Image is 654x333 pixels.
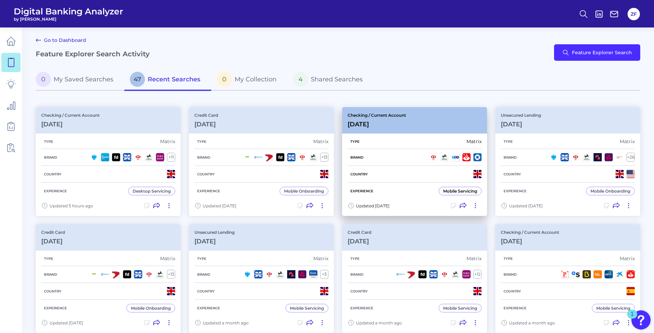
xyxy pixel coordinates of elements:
[194,289,217,294] h5: Country
[36,50,150,58] h2: Feature Explorer Search Activity
[501,306,529,310] h5: Experience
[320,270,328,279] div: + 3
[501,256,516,261] h5: Type
[41,172,64,176] h5: Country
[194,272,213,277] h5: Brand
[14,16,123,22] span: by [PERSON_NAME]
[627,153,635,162] div: + 26
[41,120,100,128] h3: [DATE]
[41,189,70,193] h5: Experience
[348,238,371,245] h3: [DATE]
[495,107,640,216] a: Unsecured Lending[DATE]TypeMatrixBrand+26CountryExperienceMobile OnboardingUpdated [DATE]
[41,256,56,261] h5: Type
[194,238,235,245] h3: [DATE]
[124,69,211,91] a: 47Recent Searches
[348,113,406,118] p: Checking / Current Account
[342,107,487,216] a: Checking / Current Account[DATE]TypeMatrixBrandCountryExperienceMobile ServicingUpdated [DATE]
[620,255,635,262] div: Matrix
[284,188,324,194] div: Mobile Onboarding
[41,272,60,277] h5: Brand
[631,310,651,330] button: Open Resource Center, 1 new notification
[596,306,630,311] div: Mobile Servicing
[211,69,287,91] a: 0My Collection
[49,203,93,208] span: Updated 5 hours ago
[443,188,477,194] div: Mobile Servicing
[41,289,64,294] h5: Country
[130,72,145,87] span: 47
[41,139,56,144] h5: Type
[501,230,559,235] p: Checking / Current Account
[36,107,181,216] a: Checking / Current Account[DATE]TypeMatrixBrand+11CountryExperienceDesktop ServicingUpdated 5 hou...
[287,69,374,91] a: 4Shared Searches
[466,138,482,145] div: Matrix
[313,255,328,262] div: Matrix
[148,76,200,83] span: Recent Searches
[194,189,223,193] h5: Experience
[348,289,371,294] h5: Country
[348,172,371,176] h5: Country
[194,230,235,235] p: Unsecured Lending
[189,224,334,333] a: Unsecured Lending[DATE]TypeMatrixBrand+3CountryExperienceMobile ServicingUpdated a month ago
[194,120,218,128] h3: [DATE]
[160,255,175,262] div: Matrix
[348,230,371,235] p: Credit Card
[348,256,362,261] h5: Type
[41,113,100,118] p: Checking / Current Account
[501,113,541,118] p: Unsecured Lending
[41,155,60,160] h5: Brand
[348,120,406,128] h3: [DATE]
[590,188,630,194] div: Mobile Onboarding
[348,155,366,160] h5: Brand
[320,153,328,162] div: + 13
[348,189,376,193] h5: Experience
[501,272,519,277] h5: Brand
[160,138,175,145] div: Matrix
[628,8,640,20] button: ZF
[554,44,640,61] button: Feature Explorer Search
[41,306,70,310] h5: Experience
[348,139,362,144] h5: Type
[342,224,487,333] a: Credit Card[DATE]TypeMatrixBrand+12CountryExperienceMobile ServicingUpdated a month ago
[348,306,376,310] h5: Experience
[443,306,477,311] div: Mobile Servicing
[466,255,482,262] div: Matrix
[194,113,218,118] p: Credit Card
[501,139,516,144] h5: Type
[501,238,559,245] h3: [DATE]
[235,76,277,83] span: My Collection
[41,238,65,245] h3: [DATE]
[49,320,83,325] span: Updated [DATE]
[41,230,65,235] p: Credit Card
[167,270,175,279] div: + 13
[356,203,390,208] span: Updated [DATE]
[313,138,328,145] div: Matrix
[501,120,541,128] h3: [DATE]
[509,320,555,325] span: Updated a month ago
[356,320,402,325] span: Updated a month ago
[194,139,209,144] h5: Type
[36,36,86,44] a: Go to Dashboard
[501,289,524,294] h5: Country
[311,76,363,83] span: Shared Searches
[189,107,334,216] a: Credit Card[DATE]TypeMatrixBrand+13CountryExperienceMobile OnboardingUpdated [DATE]
[572,50,632,55] span: Feature Explorer Search
[36,224,181,333] a: Credit Card[DATE]TypeMatrixBrand+13CountryExperienceMobile OnboardingUpdated [DATE]
[133,188,171,194] div: Desktop Servicing
[194,172,217,176] h5: Country
[501,189,529,193] h5: Experience
[203,203,236,208] span: Updated [DATE]
[14,6,123,16] span: Digital Banking Analyzer
[194,306,223,310] h5: Experience
[348,272,366,277] h5: Brand
[501,155,519,160] h5: Brand
[131,306,171,311] div: Mobile Onboarding
[203,320,249,325] span: Updated a month ago
[473,270,482,279] div: + 12
[495,224,640,333] a: Checking / Current Account[DATE]TypeMatrixBrandCountryExperienceMobile ServicingUpdated a month ago
[631,314,634,323] div: 1
[36,72,51,87] span: 0
[194,256,209,261] h5: Type
[194,155,213,160] h5: Brand
[167,153,175,162] div: + 11
[509,203,543,208] span: Updated [DATE]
